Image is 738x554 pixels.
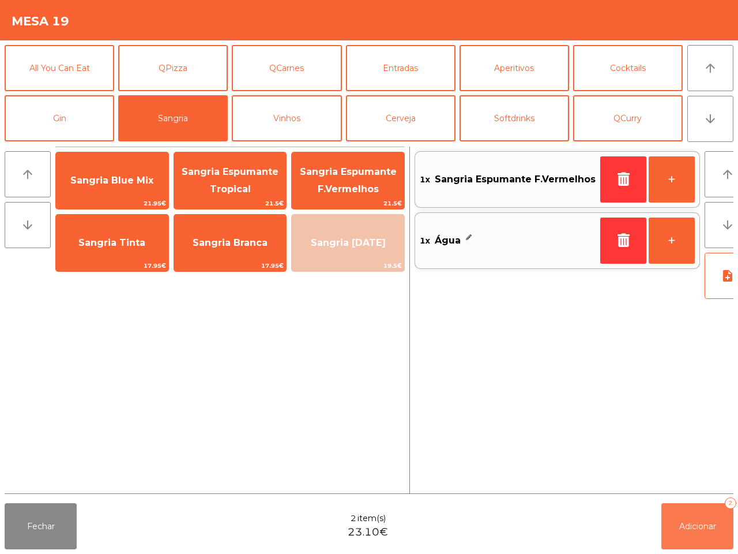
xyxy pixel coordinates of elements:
h4: Mesa 19 [12,13,69,30]
span: 21.5€ [174,198,287,209]
span: 1x [420,232,430,249]
button: arrow_upward [687,45,733,91]
span: Sangria Blue Mix [70,175,153,186]
button: arrow_downward [5,202,51,248]
button: Adicionar2 [661,503,733,549]
button: Entradas [346,45,455,91]
button: arrow_upward [5,151,51,197]
span: Adicionar [679,521,716,531]
span: 19.5€ [292,260,404,271]
i: arrow_upward [21,167,35,181]
span: 21.5€ [292,198,404,209]
button: Aperitivos [460,45,569,91]
span: Sangria Espumante F.Vermelhos [435,171,596,188]
i: arrow_upward [721,167,735,181]
span: Sangria Branca [193,237,268,248]
div: 2 [725,497,736,509]
span: item(s) [357,512,386,525]
button: Cerveja [346,95,455,141]
span: 2 [351,512,356,525]
button: QPizza [118,45,228,91]
button: Sangria [118,95,228,141]
span: 23.10€ [348,525,388,540]
span: Água [435,232,461,249]
span: 21.95€ [56,198,168,209]
button: + [649,156,695,203]
span: 17.95€ [174,260,287,271]
button: Gin [5,95,114,141]
button: Softdrinks [460,95,569,141]
button: QCurry [573,95,683,141]
button: arrow_downward [687,96,733,142]
span: 17.95€ [56,260,168,271]
i: arrow_downward [703,112,717,126]
span: Sangria Espumante F.Vermelhos [300,166,397,194]
i: note_add [721,269,735,283]
button: Vinhos [232,95,341,141]
i: arrow_downward [721,218,735,232]
span: Sangria Espumante Tropical [182,166,278,194]
span: Sangria [DATE] [311,237,386,248]
span: Sangria Tinta [78,237,145,248]
i: arrow_downward [21,218,35,232]
button: + [649,218,695,264]
button: All You Can Eat [5,45,114,91]
button: Fechar [5,503,77,549]
button: QCarnes [232,45,341,91]
button: Cocktails [573,45,683,91]
i: arrow_upward [703,61,717,75]
span: 1x [420,171,430,188]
